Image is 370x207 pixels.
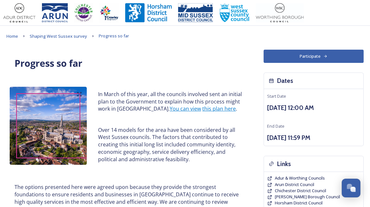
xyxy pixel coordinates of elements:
[74,3,93,23] img: CDC%20Logo%20-%20you%20may%20have%20a%20better%20version.jpg
[275,182,314,188] a: Arun District Council
[125,3,172,23] img: Horsham%20DC%20Logo.jpg
[178,3,213,23] img: 150ppimsdc%20logo%20blue.png
[3,3,35,23] img: Adur%20logo%20%281%29.jpeg
[6,33,18,39] span: Home
[275,175,325,181] a: Adur & Worthing Councils
[98,126,243,163] p: Over 14 models for the area have been considered by all West Sussex councils. The factors that co...
[277,76,293,85] h3: Dates
[15,57,82,69] strong: Progress so far
[264,50,364,63] button: Participate
[98,91,243,113] p: In March of this year, all the councils involved sent an initial plan to the Government to explai...
[277,159,291,169] h3: Links
[170,105,201,112] a: You can view
[42,3,68,23] img: Arun%20District%20Council%20logo%20blue%20CMYK.jpg
[256,3,304,23] img: Worthing_Adur%20%281%29.jpg
[267,133,360,143] h3: [DATE] 11:59 PM
[275,182,314,187] span: Arun District Council
[6,32,18,40] a: Home
[342,179,360,197] button: Open Chat
[267,93,286,99] span: Start Date
[99,33,129,39] span: Progress so far
[202,105,236,112] a: this plan here
[219,3,250,23] img: WSCCPos-Spot-25mm.jpg
[275,200,323,206] a: Horsham District Council
[99,3,119,23] img: Crawley%20BC%20logo.jpg
[275,194,340,200] a: [PERSON_NAME] Borough Council
[30,32,87,40] a: Shaping West Sussex survey
[30,33,87,39] span: Shaping West Sussex survey
[267,123,285,129] span: End Date
[267,103,360,113] h3: [DATE] 12:00 AM
[275,188,326,194] a: Chichester District Council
